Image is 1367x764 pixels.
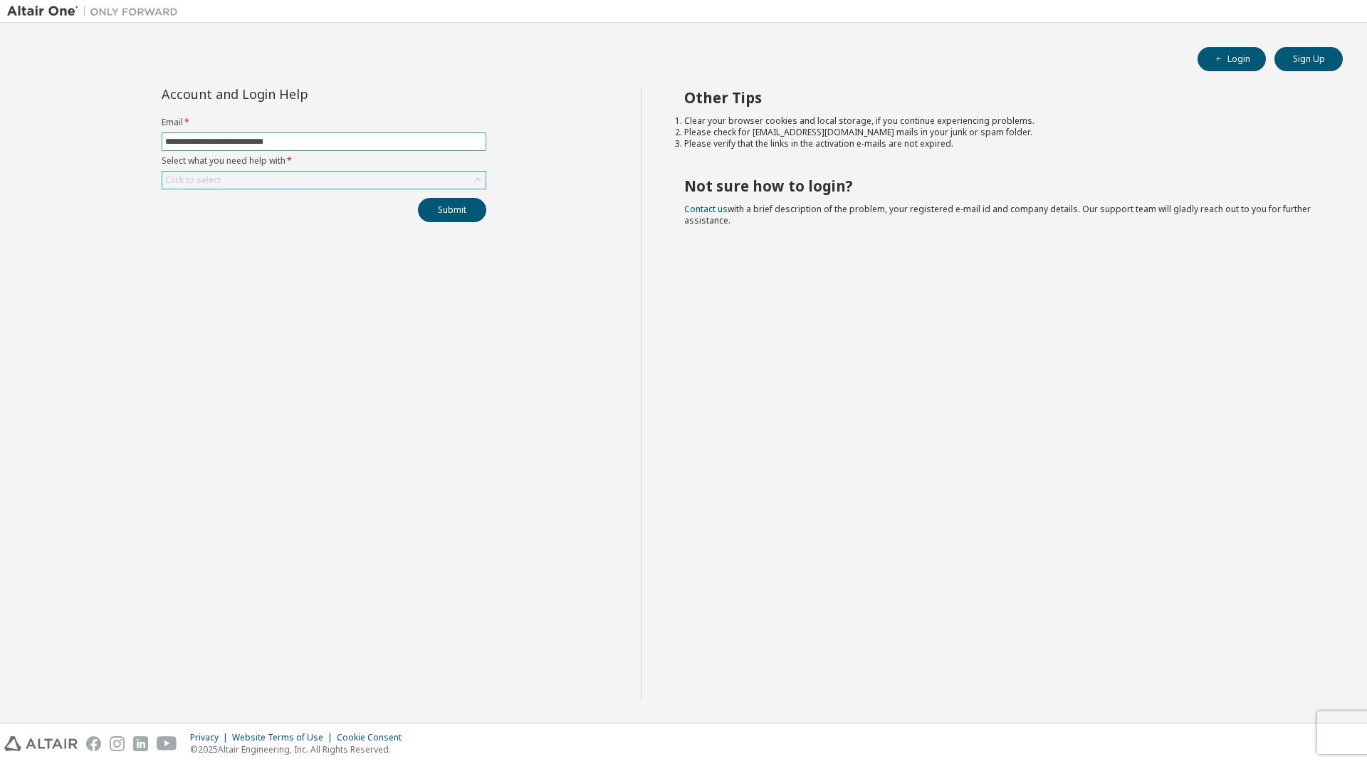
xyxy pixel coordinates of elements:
[684,203,1311,226] span: with a brief description of the problem, your registered e-mail id and company details. Our suppo...
[162,155,486,167] label: Select what you need help with
[162,88,421,100] div: Account and Login Help
[190,732,232,743] div: Privacy
[684,127,1318,138] li: Please check for [EMAIL_ADDRESS][DOMAIN_NAME] mails in your junk or spam folder.
[418,198,486,222] button: Submit
[4,736,78,751] img: altair_logo.svg
[133,736,148,751] img: linkedin.svg
[165,174,221,186] div: Click to select
[157,736,177,751] img: youtube.svg
[1198,47,1266,71] button: Login
[337,732,410,743] div: Cookie Consent
[162,117,486,128] label: Email
[110,736,125,751] img: instagram.svg
[684,203,728,215] a: Contact us
[684,177,1318,195] h2: Not sure how to login?
[190,743,410,755] p: © 2025 Altair Engineering, Inc. All Rights Reserved.
[684,138,1318,150] li: Please verify that the links in the activation e-mails are not expired.
[684,88,1318,107] h2: Other Tips
[162,172,486,189] div: Click to select
[684,115,1318,127] li: Clear your browser cookies and local storage, if you continue experiencing problems.
[7,4,185,19] img: Altair One
[1274,47,1343,71] button: Sign Up
[232,732,337,743] div: Website Terms of Use
[86,736,101,751] img: facebook.svg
